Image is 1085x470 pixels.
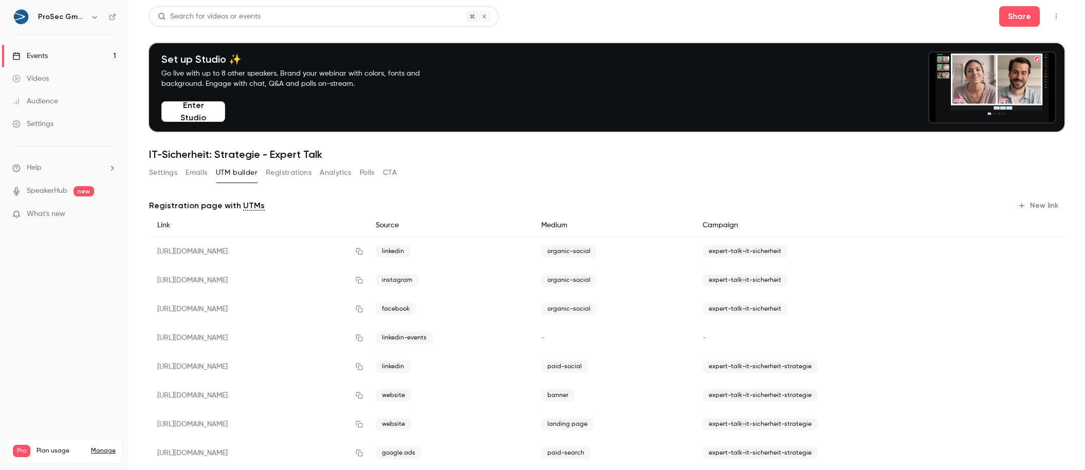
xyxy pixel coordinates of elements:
span: banner [541,389,575,402]
button: Settings [149,165,177,181]
span: linkedin [376,245,410,258]
span: expert-talk-it-sicherheit-strategie [703,389,818,402]
span: paid-social [541,360,588,373]
span: landing page [541,418,594,430]
div: Medium [533,214,695,237]
h4: Set up Studio ✨ [161,53,444,65]
span: Plan usage [36,447,85,455]
p: Registration page with [149,200,265,212]
div: [URL][DOMAIN_NAME] [149,323,367,352]
a: UTMs [243,200,265,212]
div: Link [149,214,367,237]
div: Campaign [694,214,990,237]
span: instagram [376,274,418,286]
span: expert-talk-it-sicherheit [703,245,787,258]
div: Search for videos or events [158,11,261,22]
span: linkedin [376,360,410,373]
h6: ProSec GmbH [38,12,86,22]
div: [URL][DOMAIN_NAME] [149,439,367,467]
button: Analytics [320,165,352,181]
div: [URL][DOMAIN_NAME] [149,381,367,410]
span: - [541,334,545,341]
span: Help [27,162,42,173]
p: Go live with up to 8 other speakers. Brand your webinar with colors, fonts and background. Engage... [161,68,444,89]
li: help-dropdown-opener [12,162,116,173]
button: Polls [360,165,375,181]
span: expert-talk-it-sicherheit-strategie [703,360,818,373]
div: [URL][DOMAIN_NAME] [149,295,367,323]
div: Audience [12,96,58,106]
span: expert-talk-it-sicherheit-strategie [703,418,818,430]
span: website [376,418,411,430]
span: - [703,334,706,341]
div: Events [12,51,48,61]
a: SpeakerHub [27,186,67,196]
div: Videos [12,74,49,84]
span: website [376,389,411,402]
span: expert-talk-it-sicherheit [703,303,787,315]
button: Share [999,6,1040,27]
button: CTA [383,165,397,181]
img: ProSec GmbH [13,9,29,25]
span: linkedin-events [376,332,433,344]
span: organic-social [541,274,597,286]
button: New link [1014,197,1064,214]
div: [URL][DOMAIN_NAME] [149,410,367,439]
span: Pro [13,445,30,457]
span: expert-talk-it-sicherheit-strategie [703,447,818,459]
span: paid-search [541,447,591,459]
span: google ads [376,447,421,459]
span: new [73,186,94,196]
div: [URL][DOMAIN_NAME] [149,352,367,381]
a: Manage [91,447,116,455]
span: organic-social [541,303,597,315]
div: [URL][DOMAIN_NAME] [149,237,367,266]
h1: IT-Sicherheit: Strategie - Expert Talk [149,148,1064,160]
span: expert-talk-it-sicherheit [703,274,787,286]
span: What's new [27,209,65,220]
div: Source [367,214,533,237]
button: Enter Studio [161,101,225,122]
button: Emails [186,165,207,181]
button: Registrations [266,165,311,181]
span: organic-social [541,245,597,258]
button: UTM builder [216,165,258,181]
div: [URL][DOMAIN_NAME] [149,266,367,295]
div: Settings [12,119,53,129]
span: facebook [376,303,416,315]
